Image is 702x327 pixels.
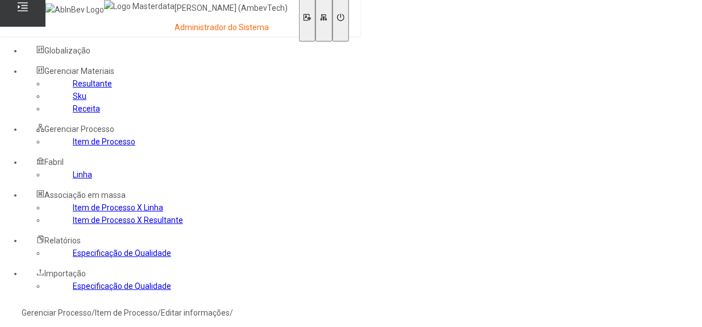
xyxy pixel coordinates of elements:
nz-breadcrumb-separator: / [92,308,95,317]
span: Fabril [44,158,64,167]
a: Gerenciar Processo [22,308,92,317]
a: Editar informações [161,308,230,317]
p: [PERSON_NAME] (AmbevTech) [175,3,288,14]
span: Importação [44,269,86,278]
nz-breadcrumb-separator: / [230,308,233,317]
a: Item de Processo X Resultante [73,216,183,225]
img: AbInBev Logo [45,3,104,16]
a: Receita [73,104,100,113]
a: Item de Processo X Linha [73,203,163,212]
a: Item de Processo [95,308,157,317]
span: Globalização [44,46,90,55]
span: Relatórios [44,236,81,245]
span: Gerenciar Processo [44,125,114,134]
a: Item de Processo [73,137,135,146]
a: Sku [73,92,86,101]
p: Administrador do Sistema [175,22,288,34]
span: Gerenciar Materiais [44,67,114,76]
span: Associação em massa [44,191,126,200]
a: Linha [73,170,92,179]
a: Especificação de Qualidade [73,249,171,258]
a: Resultante [73,79,112,88]
nz-breadcrumb-separator: / [157,308,161,317]
a: Especificação de Qualidade [73,282,171,291]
